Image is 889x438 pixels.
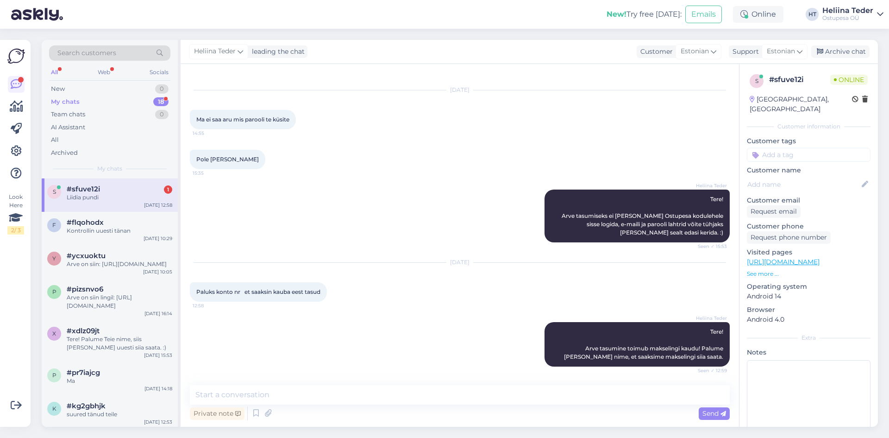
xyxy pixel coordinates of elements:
[52,372,56,379] span: p
[144,385,172,392] div: [DATE] 14:18
[747,222,870,231] p: Customer phone
[51,123,85,132] div: AI Assistant
[747,270,870,278] p: See more ...
[67,227,172,235] div: Kontrollin uuesti tänan
[822,14,873,22] div: Ostupesa OÜ
[67,185,100,193] span: #sfuve12i
[767,46,795,57] span: Estonian
[190,86,730,94] div: [DATE]
[747,179,860,190] input: Add name
[733,6,783,23] div: Online
[7,193,24,235] div: Look Here
[67,218,104,227] span: #flqohodx
[747,305,870,315] p: Browser
[747,292,870,301] p: Android 14
[190,258,730,267] div: [DATE]
[67,410,172,419] div: suured tänud teile
[52,222,56,229] span: f
[193,302,227,309] span: 12:58
[97,165,122,173] span: My chats
[193,170,227,177] span: 15:35
[190,407,244,420] div: Private note
[52,255,56,262] span: y
[196,288,320,295] span: Paluks konto nr et saaksin kauba eest tasud
[702,409,726,418] span: Send
[51,135,59,145] div: All
[143,268,172,275] div: [DATE] 10:05
[144,235,172,242] div: [DATE] 10:29
[747,205,801,218] div: Request email
[164,185,172,194] div: 1
[51,148,78,158] div: Archived
[692,367,727,374] span: Seen ✓ 12:59
[747,282,870,292] p: Operating system
[747,148,870,162] input: Add a tag
[637,47,673,57] div: Customer
[144,310,172,317] div: [DATE] 16:14
[193,130,227,137] span: 14:55
[822,7,883,22] a: Heliina TederOstupesa OÜ
[747,122,870,131] div: Customer information
[806,8,819,21] div: HT
[7,47,25,65] img: Askly Logo
[196,116,289,123] span: Ma ei saa aru mis parooli te küsite
[67,252,106,260] span: #ycxuoktu
[51,110,85,119] div: Team chats
[750,95,852,114] div: [GEOGRAPHIC_DATA], [GEOGRAPHIC_DATA]
[52,288,56,295] span: p
[67,368,100,377] span: #pr7iajcg
[53,188,56,195] span: s
[692,315,727,322] span: Heliina Teder
[52,405,56,412] span: k
[747,334,870,342] div: Extra
[51,97,80,107] div: My chats
[248,47,305,57] div: leading the chat
[747,315,870,324] p: Android 4.0
[729,47,759,57] div: Support
[144,202,172,209] div: [DATE] 12:58
[51,84,65,94] div: New
[607,9,682,20] div: Try free [DATE]:
[830,75,868,85] span: Online
[67,260,172,268] div: Arve on siin: [URL][DOMAIN_NAME]
[155,110,169,119] div: 0
[144,352,172,359] div: [DATE] 15:53
[562,196,725,236] span: Tere! Arve tasumiseks ei [PERSON_NAME] Ostupesa kodulehele sisse logida, e-maili ja parooli lahtr...
[747,248,870,257] p: Visited pages
[155,84,169,94] div: 0
[822,7,873,14] div: Heliina Teder
[7,226,24,235] div: 2 / 3
[747,196,870,205] p: Customer email
[49,66,60,78] div: All
[196,156,259,163] span: Pole [PERSON_NAME]
[52,330,56,337] span: x
[811,45,870,58] div: Archive chat
[685,6,722,23] button: Emails
[67,402,106,410] span: #kg2gbhjk
[747,231,831,244] div: Request phone number
[67,193,172,202] div: Liidia pundi
[144,419,172,425] div: [DATE] 12:53
[692,243,727,250] span: Seen ✓ 15:53
[692,182,727,189] span: Heliina Teder
[747,348,870,357] p: Notes
[747,136,870,146] p: Customer tags
[755,77,758,84] span: s
[67,285,103,293] span: #pizsnvo6
[747,165,870,175] p: Customer name
[153,97,169,107] div: 18
[148,66,170,78] div: Socials
[67,327,100,335] span: #xdlz09jt
[194,46,236,57] span: Heliina Teder
[96,66,112,78] div: Web
[607,10,626,19] b: New!
[747,258,820,266] a: [URL][DOMAIN_NAME]
[681,46,709,57] span: Estonian
[67,335,172,352] div: Tere! Palume Teie nime, siis [PERSON_NAME] uuesti siia saata. :)
[769,74,830,85] div: # sfuve12i
[57,48,116,58] span: Search customers
[67,377,172,385] div: Ma
[67,293,172,310] div: Arve on siin lingil: [URL][DOMAIN_NAME]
